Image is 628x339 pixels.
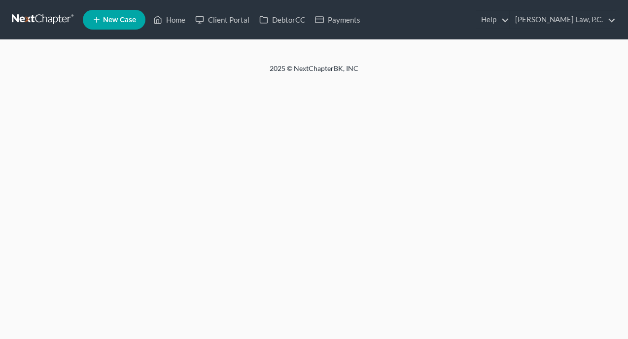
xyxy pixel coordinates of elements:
[254,11,310,29] a: DebtorCC
[148,11,190,29] a: Home
[510,11,616,29] a: [PERSON_NAME] Law, P.C.
[83,10,145,30] new-legal-case-button: New Case
[476,11,509,29] a: Help
[310,11,365,29] a: Payments
[190,11,254,29] a: Client Portal
[33,64,595,81] div: 2025 © NextChapterBK, INC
